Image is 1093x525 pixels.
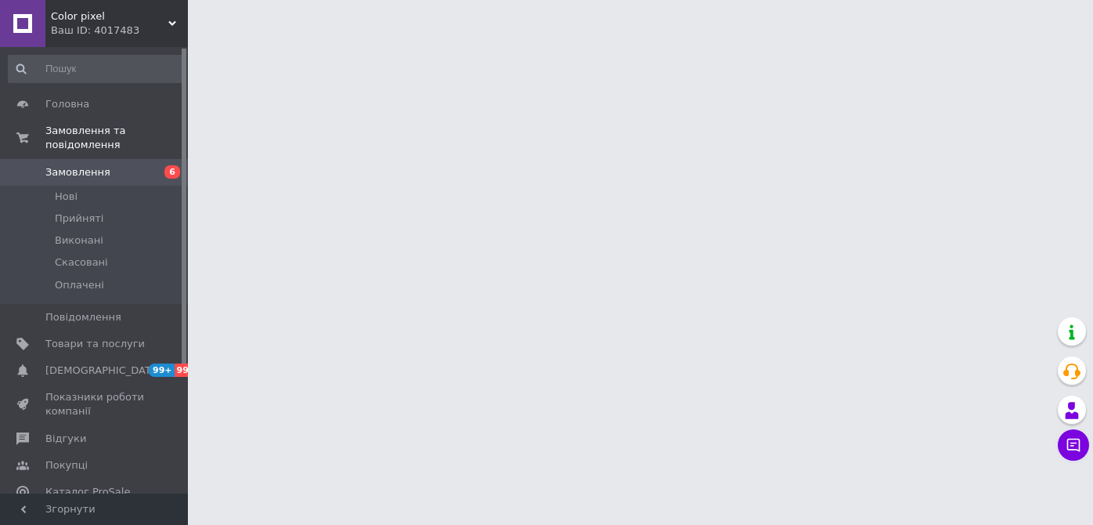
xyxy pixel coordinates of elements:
[45,485,130,499] span: Каталог ProSale
[45,364,161,378] span: [DEMOGRAPHIC_DATA]
[175,364,200,377] span: 99+
[55,278,104,292] span: Оплачені
[51,24,188,38] div: Ваш ID: 4017483
[51,9,168,24] span: Color pixel
[45,458,88,472] span: Покупці
[8,55,185,83] input: Пошук
[149,364,175,377] span: 99+
[55,212,103,226] span: Прийняті
[164,165,180,179] span: 6
[55,190,78,204] span: Нові
[45,124,188,152] span: Замовлення та повідомлення
[45,337,145,351] span: Товари та послуги
[45,165,110,179] span: Замовлення
[45,432,86,446] span: Відгуки
[55,234,103,248] span: Виконані
[45,310,121,324] span: Повідомлення
[45,97,89,111] span: Головна
[45,390,145,418] span: Показники роботи компанії
[55,255,108,270] span: Скасовані
[1058,429,1089,461] button: Чат з покупцем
